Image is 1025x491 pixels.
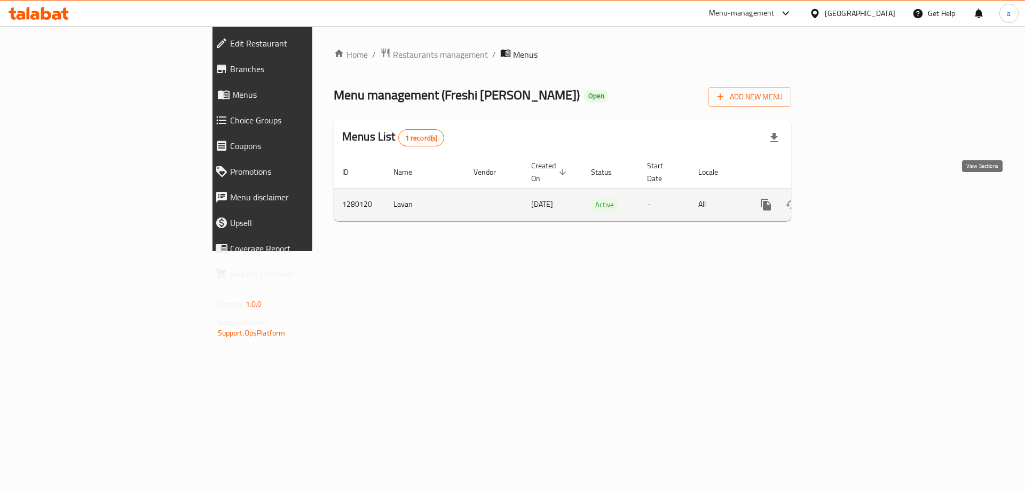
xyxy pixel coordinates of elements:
[230,114,375,127] span: Choice Groups
[207,56,384,82] a: Branches
[474,166,510,178] span: Vendor
[334,83,580,107] span: Menu management ( Freshi [PERSON_NAME] )
[591,198,618,211] div: Active
[380,48,488,61] a: Restaurants management
[1007,7,1011,19] span: a
[334,156,864,221] table: enhanced table
[207,236,384,261] a: Coverage Report
[230,191,375,204] span: Menu disclaimer
[246,297,262,311] span: 1.0.0
[398,129,445,146] div: Total records count
[207,30,384,56] a: Edit Restaurant
[708,87,791,107] button: Add New Menu
[342,166,362,178] span: ID
[230,268,375,280] span: Grocery Checklist
[385,188,465,221] td: Lavan
[690,188,745,221] td: All
[230,242,375,255] span: Coverage Report
[207,210,384,236] a: Upsell
[531,197,553,211] span: [DATE]
[218,326,286,340] a: Support.OpsPlatform
[825,7,895,19] div: [GEOGRAPHIC_DATA]
[584,90,609,103] div: Open
[779,192,805,217] button: Change Status
[492,48,496,61] li: /
[745,156,864,189] th: Actions
[393,48,488,61] span: Restaurants management
[207,261,384,287] a: Grocery Checklist
[647,159,677,185] span: Start Date
[207,159,384,184] a: Promotions
[207,82,384,107] a: Menus
[761,125,787,151] div: Export file
[342,129,444,146] h2: Menus List
[230,63,375,75] span: Branches
[334,48,791,61] nav: breadcrumb
[709,7,775,20] div: Menu-management
[207,133,384,159] a: Coupons
[230,139,375,152] span: Coupons
[230,37,375,50] span: Edit Restaurant
[531,159,570,185] span: Created On
[207,107,384,133] a: Choice Groups
[591,199,618,211] span: Active
[230,165,375,178] span: Promotions
[753,192,779,217] button: more
[584,91,609,100] span: Open
[230,216,375,229] span: Upsell
[717,90,783,104] span: Add New Menu
[513,48,538,61] span: Menus
[218,297,244,311] span: Version:
[698,166,732,178] span: Locale
[393,166,426,178] span: Name
[218,315,267,329] span: Get support on:
[638,188,690,221] td: -
[232,88,375,101] span: Menus
[399,133,444,143] span: 1 record(s)
[207,184,384,210] a: Menu disclaimer
[591,166,626,178] span: Status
